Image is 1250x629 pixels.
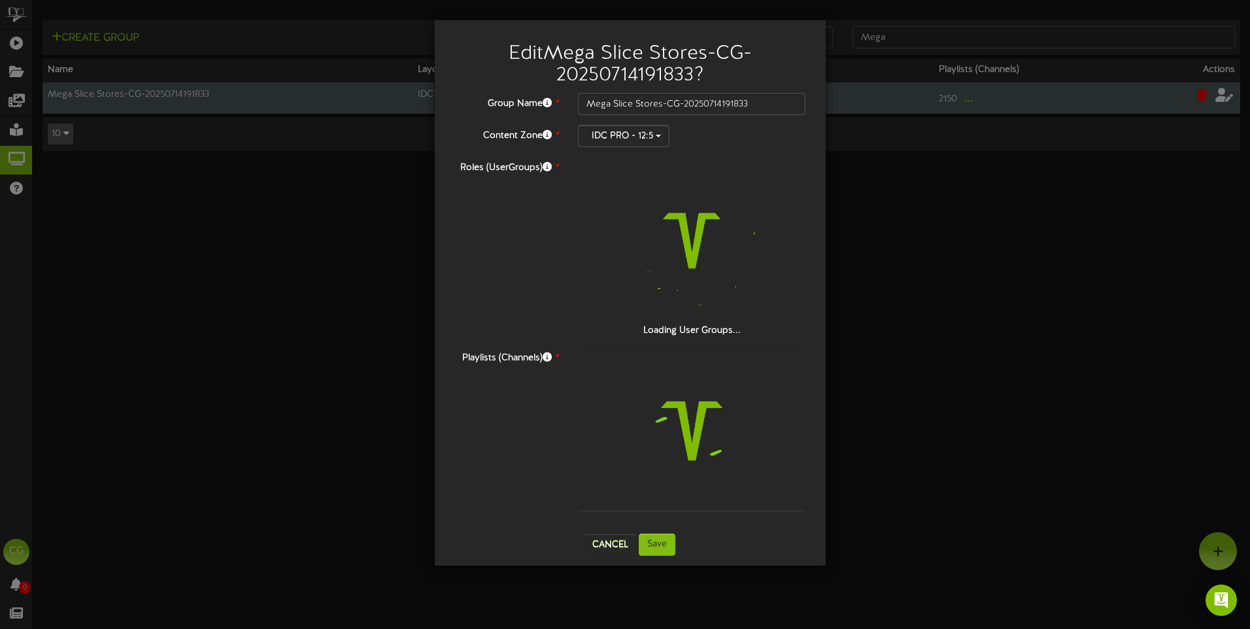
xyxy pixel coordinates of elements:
label: Roles (UserGroups) [445,157,568,175]
button: Save [639,534,675,556]
input: Channel Group Name [578,93,806,115]
button: Cancel [584,534,636,555]
img: loading-spinner-3.png [608,157,775,324]
strong: Loading User Groups... [643,326,741,335]
img: loading-spinner-5.png [608,347,775,515]
label: Playlists (Channels) [445,347,568,365]
div: Open Intercom Messenger [1206,585,1237,616]
label: Content Zone [445,125,568,143]
button: IDC PRO - 12:5 [578,125,669,147]
label: Group Name [445,93,568,110]
h2: Edit Mega Slice Stores-CG-20250714191833 ? [454,43,806,86]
